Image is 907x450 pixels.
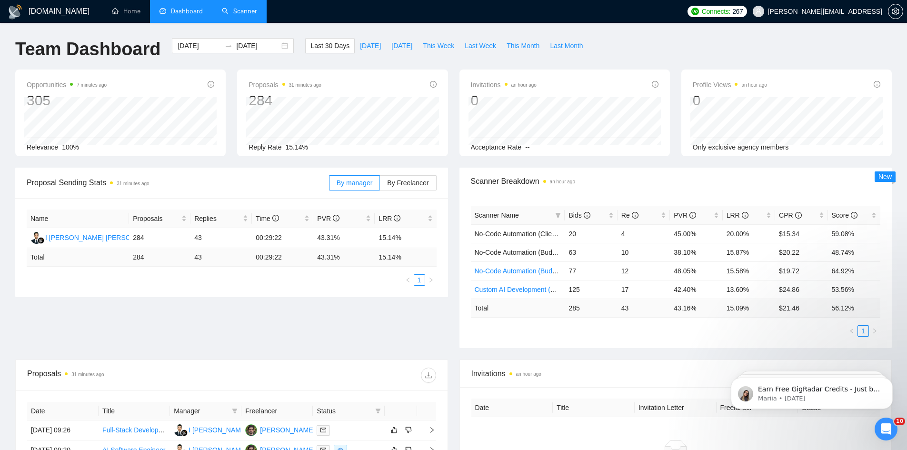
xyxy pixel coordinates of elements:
[230,404,239,418] span: filter
[15,38,160,60] h1: Team Dashboard
[618,243,670,261] td: 10
[501,38,545,53] button: This Month
[723,299,775,317] td: 15.09 %
[828,261,880,280] td: 64.92%
[320,427,326,433] span: mail
[418,38,459,53] button: This Week
[775,280,827,299] td: $24.86
[252,228,313,248] td: 00:29:22
[414,274,425,286] li: 1
[375,228,436,248] td: 15.14%
[178,40,221,51] input: Start date
[723,280,775,299] td: 13.60%
[584,212,590,219] span: info-circle
[775,224,827,243] td: $15.34
[475,286,591,293] a: Custom AI Development (Budget Filter)
[249,143,281,151] span: Reply Rate
[507,40,539,51] span: This Month
[313,248,375,267] td: 43.31 %
[129,228,190,248] td: 284
[471,91,537,110] div: 0
[525,143,529,151] span: --
[391,426,398,434] span: like
[851,212,857,219] span: info-circle
[394,215,400,221] span: info-circle
[618,299,670,317] td: 43
[289,82,321,88] time: 31 minutes ago
[775,299,827,317] td: $ 21.46
[27,368,231,383] div: Proposals
[425,274,437,286] button: right
[888,8,903,15] span: setting
[225,42,232,50] span: to
[693,79,767,90] span: Profile Views
[375,408,381,414] span: filter
[869,325,880,337] li: Next Page
[222,7,257,15] a: searchScanner
[102,426,339,434] a: Full-Stack Developer Needed to Integrate UI with MVP for Confidential Web Tool
[71,372,104,377] time: 31 minutes ago
[621,211,638,219] span: Re
[691,8,699,15] img: upwork-logo.png
[779,211,801,219] span: CPR
[828,280,880,299] td: 53.56%
[635,399,717,417] th: Invitation Letter
[373,404,383,418] span: filter
[475,267,584,275] a: No-Code Automation (Budget Filters)
[375,248,436,267] td: 15.14 %
[389,424,400,436] button: like
[670,261,722,280] td: 48.05%
[846,325,857,337] li: Previous Page
[888,4,903,19] button: setting
[732,6,743,17] span: 267
[27,143,58,151] span: Relevance
[38,237,44,244] img: gigradar-bm.png
[379,215,400,222] span: LRR
[674,211,696,219] span: PVR
[27,91,107,110] div: 305
[360,40,381,51] span: [DATE]
[565,261,617,280] td: 77
[225,42,232,50] span: swap-right
[471,399,553,417] th: Date
[857,325,869,337] li: 1
[894,418,905,425] span: 10
[8,4,23,20] img: logo
[174,424,186,436] img: IG
[872,328,877,334] span: right
[858,326,868,336] a: 1
[421,368,436,383] button: download
[249,79,321,90] span: Proposals
[171,7,203,15] span: Dashboard
[245,426,315,433] a: TF[PERSON_NAME]
[174,426,304,433] a: IGI [PERSON_NAME] [PERSON_NAME]
[99,402,170,420] th: Title
[555,212,561,218] span: filter
[27,79,107,90] span: Opportunities
[565,224,617,243] td: 20
[190,210,252,228] th: Replies
[421,427,435,433] span: right
[190,248,252,267] td: 43
[723,261,775,280] td: 15.58%
[189,425,304,435] div: I [PERSON_NAME] [PERSON_NAME]
[194,213,241,224] span: Replies
[355,38,386,53] button: [DATE]
[723,243,775,261] td: 15.87%
[516,371,541,377] time: an hour ago
[62,143,79,151] span: 100%
[618,261,670,280] td: 12
[337,179,372,187] span: By manager
[30,233,160,241] a: IGI [PERSON_NAME] [PERSON_NAME]
[545,38,588,53] button: Last Month
[775,243,827,261] td: $20.22
[208,81,214,88] span: info-circle
[471,368,880,380] span: Invitations
[618,224,670,243] td: 4
[252,248,313,267] td: 00:29:22
[317,215,339,222] span: PVR
[511,82,537,88] time: an hour ago
[27,420,99,440] td: [DATE] 09:26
